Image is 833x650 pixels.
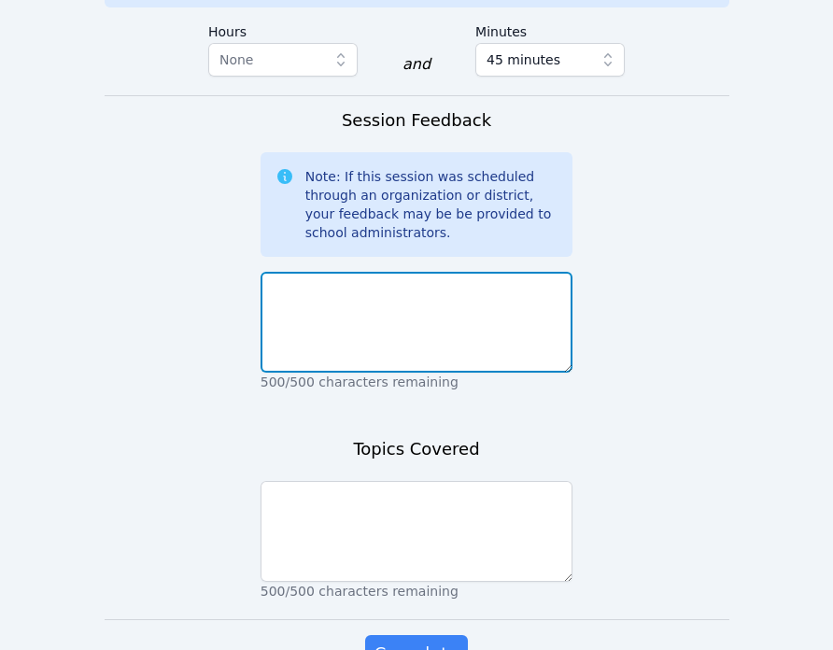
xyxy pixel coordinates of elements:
[261,373,573,391] p: 500/500 characters remaining
[353,436,479,462] h3: Topics Covered
[475,15,625,43] label: Minutes
[475,43,625,77] button: 45 minutes
[219,52,254,67] span: None
[342,107,491,134] h3: Session Feedback
[305,167,558,242] div: Note: If this session was scheduled through an organization or district, your feedback may be be ...
[402,53,431,76] div: and
[208,43,358,77] button: None
[208,15,358,43] label: Hours
[261,582,573,601] p: 500/500 characters remaining
[487,49,560,71] span: 45 minutes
